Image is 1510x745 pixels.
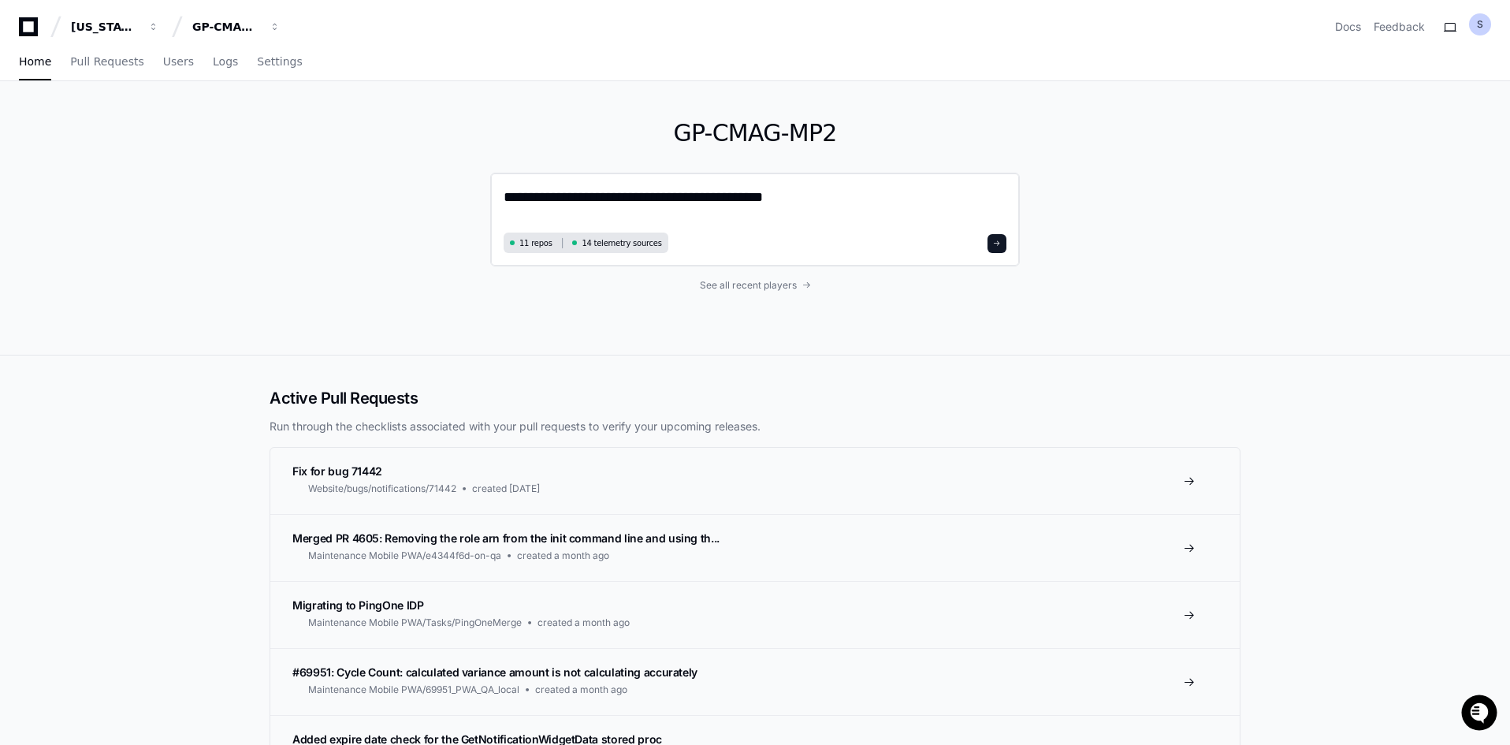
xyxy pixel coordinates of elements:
[308,684,519,696] span: Maintenance Mobile PWA/69951_PWA_QA_local
[192,19,260,35] div: GP-CMAG-MP2
[582,237,661,249] span: 14 telemetry sources
[1335,19,1361,35] a: Docs
[268,122,287,141] button: Start new chat
[519,237,552,249] span: 11 repos
[535,684,627,696] span: created a month ago
[16,117,44,146] img: 1736555170064-99ba0984-63c1-480f-8ee9-699278ef63ed
[70,57,143,66] span: Pull Requests
[257,57,302,66] span: Settings
[54,133,206,146] div: We're offline, we'll be back soon
[292,665,697,679] span: #69951: Cycle Count: calculated variance amount is not calculating accurately
[186,13,287,41] button: GP-CMAG-MP2
[16,16,47,47] img: PlayerZero
[16,63,287,88] div: Welcome
[292,464,382,478] span: Fix for bug 71442
[537,616,630,629] span: created a month ago
[54,117,258,133] div: Start new chat
[19,44,51,80] a: Home
[517,549,609,562] span: created a month ago
[270,387,1240,409] h2: Active Pull Requests
[270,514,1240,581] a: Merged PR 4605: Removing the role arn from the init command line and using th...Maintenance Mobil...
[700,279,797,292] span: See all recent players
[65,13,166,41] button: [US_STATE] Pacific
[19,57,51,66] span: Home
[270,581,1240,648] a: Migrating to PingOne IDPMaintenance Mobile PWA/Tasks/PingOneMergecreated a month ago
[292,531,720,545] span: Merged PR 4605: Removing the role arn from the init command line and using th...
[1374,19,1425,35] button: Feedback
[490,279,1020,292] a: See all recent players
[1460,693,1502,736] iframe: Open customer support
[71,19,139,35] div: [US_STATE] Pacific
[1477,18,1483,31] h1: S
[1469,13,1491,35] button: S
[308,482,456,495] span: Website/bugs/notifications/71442
[213,57,238,66] span: Logs
[163,44,194,80] a: Users
[270,419,1240,434] p: Run through the checklists associated with your pull requests to verify your upcoming releases.
[70,44,143,80] a: Pull Requests
[270,448,1240,514] a: Fix for bug 71442Website/bugs/notifications/71442created [DATE]
[490,119,1020,147] h1: GP-CMAG-MP2
[308,616,522,629] span: Maintenance Mobile PWA/Tasks/PingOneMerge
[472,482,540,495] span: created [DATE]
[308,549,501,562] span: Maintenance Mobile PWA/e4344f6d-on-qa
[270,648,1240,715] a: #69951: Cycle Count: calculated variance amount is not calculating accuratelyMaintenance Mobile P...
[163,57,194,66] span: Users
[257,44,302,80] a: Settings
[111,165,191,177] a: Powered byPylon
[157,166,191,177] span: Pylon
[213,44,238,80] a: Logs
[292,598,424,612] span: Migrating to PingOne IDP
